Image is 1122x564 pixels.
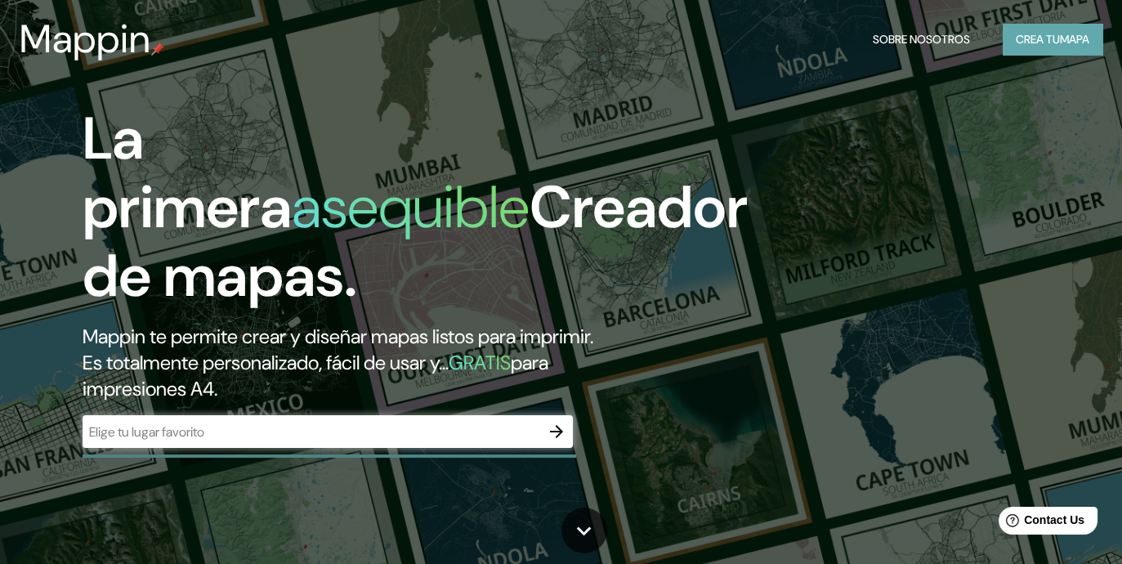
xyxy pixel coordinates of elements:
font: Sobre nosotros [873,32,970,47]
font: Crea tu [1016,32,1060,47]
input: Elige tu lugar favorito [83,423,540,441]
font: Mappin [20,13,151,65]
iframe: Help widget launcher [977,500,1104,546]
font: asequible [292,169,530,245]
button: Sobre nosotros [866,24,977,55]
font: mapa [1060,32,1089,47]
font: Es totalmente personalizado, fácil de usar y... [83,350,449,375]
font: La primera [83,101,292,245]
button: Crea tumapa [1003,24,1102,55]
font: GRATIS [449,350,511,375]
font: para impresiones A4. [83,350,548,401]
font: Creador de mapas. [83,169,748,314]
img: pin de mapeo [151,43,164,56]
font: Mappin te permite crear y diseñar mapas listos para imprimir. [83,324,593,349]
